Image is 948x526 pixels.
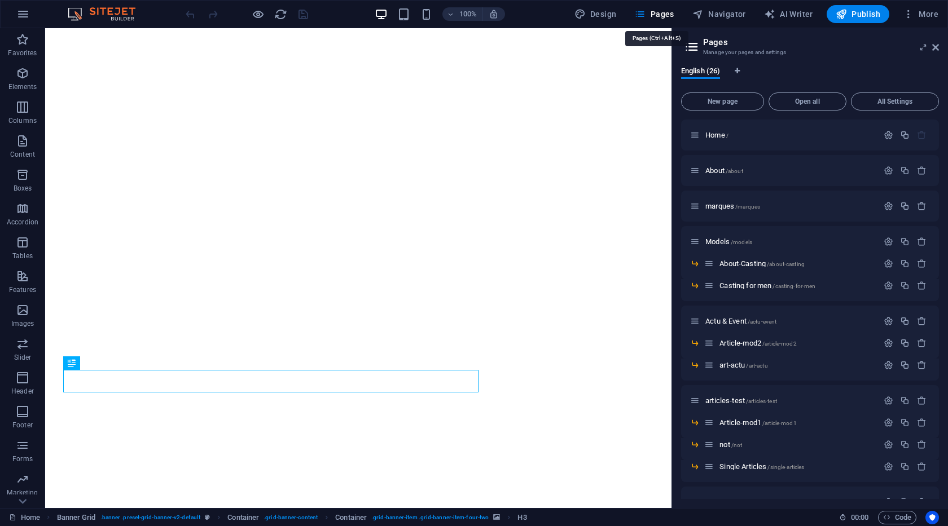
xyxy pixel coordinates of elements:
[900,237,910,246] div: Duplicate
[65,7,150,21] img: Editor Logo
[900,396,910,405] div: Duplicate
[12,251,33,260] p: Tables
[917,166,927,175] div: Remove
[630,5,678,23] button: Pages
[716,339,878,347] div: Article-mod2/article-mod2
[900,462,910,471] div: Duplicate
[719,418,796,427] span: Click to open page
[493,514,500,520] i: This element contains a background
[917,360,927,370] div: Remove
[917,462,927,471] div: Remove
[917,338,927,348] div: Remove
[884,338,893,348] div: Settings
[574,8,617,20] span: Design
[903,8,938,20] span: More
[719,339,796,347] span: Click to open page
[883,511,911,524] span: Code
[836,8,880,20] span: Publish
[851,92,939,110] button: All Settings
[884,316,893,326] div: Settings
[731,239,752,245] span: /models
[14,353,32,362] p: Slider
[917,440,927,449] div: Remove
[917,396,927,405] div: Remove
[8,82,37,91] p: Elements
[774,98,841,105] span: Open all
[719,462,804,471] span: Click to open page
[769,92,846,110] button: Open all
[705,237,752,246] span: Click to open page
[719,281,815,290] span: Click to open page
[726,132,728,139] span: /
[900,316,910,326] div: Duplicate
[856,98,934,105] span: All Settings
[884,281,893,290] div: Settings
[719,440,742,449] span: Click to open page
[764,8,813,20] span: AI Writer
[716,361,878,369] div: art-actu/art-actu
[884,418,893,427] div: Settings
[702,317,878,325] div: Actu & Event/actu-event
[851,511,868,524] span: 00 00
[12,454,33,463] p: Forms
[335,511,367,524] span: Click to select. Double-click to edit
[703,47,916,58] h3: Manage your pages and settings
[900,418,910,427] div: Duplicate
[264,511,318,524] span: . grid-banner-content
[227,511,259,524] span: Click to select. Double-click to edit
[702,238,878,245] div: Models/models
[371,511,489,524] span: . grid-banner-item .grid-banner-item-four-two
[878,511,916,524] button: Code
[705,131,728,139] span: Click to open page
[681,67,939,88] div: Language Tabs
[898,5,943,23] button: More
[748,319,777,325] span: /actu-event
[900,201,910,211] div: Duplicate
[8,48,37,58] p: Favorites
[705,202,760,210] span: Click to open page
[705,396,777,405] span: Click to open page
[11,387,34,396] p: Header
[7,218,38,227] p: Accordion
[251,7,265,21] button: Click here to leave preview mode and continue editing
[274,8,287,21] i: Reload page
[8,116,37,125] p: Columns
[517,511,526,524] span: Click to select. Double-click to edit
[884,130,893,140] div: Settings
[570,5,621,23] button: Design
[884,166,893,175] div: Settings
[7,488,38,497] p: Marketing
[57,511,527,524] nav: breadcrumb
[900,166,910,175] div: Duplicate
[14,184,32,193] p: Boxes
[705,317,776,325] span: Click to open page
[900,281,910,290] div: Duplicate
[442,7,482,21] button: 100%
[9,511,40,524] a: Click to cancel selection. Double-click to open Pages
[917,237,927,246] div: Remove
[703,37,939,47] h2: Pages
[900,360,910,370] div: Duplicate
[100,511,201,524] span: . banner .preset-grid-banner-v2-default
[702,131,878,139] div: Home/
[746,398,777,404] span: /articles-test
[688,5,750,23] button: Navigator
[10,150,35,159] p: Content
[884,396,893,405] div: Settings
[489,9,499,19] i: On resize automatically adjust zoom level to fit chosen device.
[884,201,893,211] div: Settings
[917,281,927,290] div: Remove
[570,5,621,23] div: Design (Ctrl+Alt+Y)
[917,316,927,326] div: Remove
[702,202,878,210] div: marques/marques
[686,98,759,105] span: New page
[274,7,287,21] button: reload
[702,167,878,174] div: About/about
[760,5,818,23] button: AI Writer
[12,421,33,430] p: Footer
[762,420,797,426] span: /article-mod1
[731,442,743,448] span: /not
[11,319,34,328] p: Images
[884,360,893,370] div: Settings
[884,259,893,268] div: Settings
